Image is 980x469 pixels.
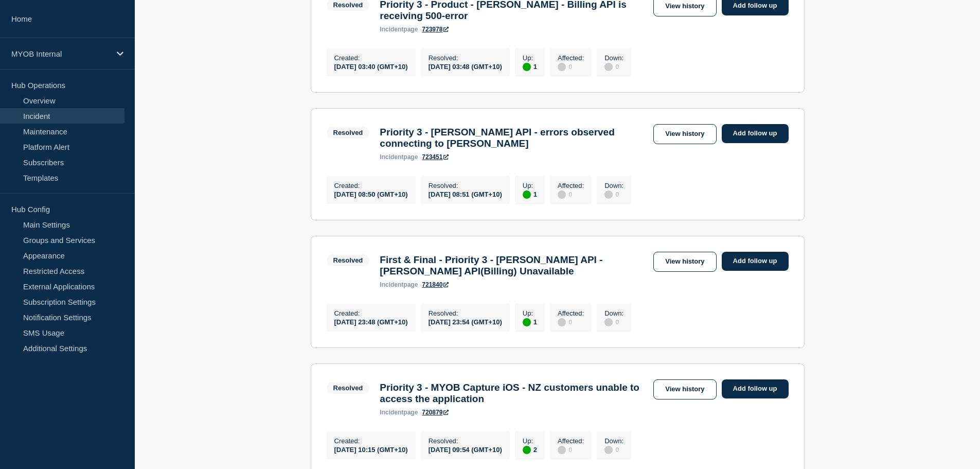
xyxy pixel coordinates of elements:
[334,62,408,71] div: [DATE] 03:40 (GMT+10)
[380,26,403,33] span: incident
[604,54,623,62] p: Down :
[422,281,449,288] a: 721840
[558,309,584,317] p: Affected :
[558,54,584,62] p: Affected :
[604,317,623,326] div: 0
[334,189,408,198] div: [DATE] 08:50 (GMT+10)
[523,318,531,326] div: up
[653,252,716,272] a: View history
[523,63,531,71] div: up
[523,189,537,199] div: 1
[604,445,623,454] div: 0
[327,127,370,138] span: Resolved
[380,26,418,33] p: page
[429,309,502,317] p: Resolved :
[380,382,648,405] h3: Priority 3 - MYOB Capture iOS - NZ customers unable to access the application
[380,127,648,149] h3: Priority 3 - [PERSON_NAME] API - errors observed connecting to [PERSON_NAME]
[722,379,789,398] a: Add follow up
[380,281,418,288] p: page
[380,409,403,416] span: incident
[653,124,716,144] a: View history
[380,409,418,416] p: page
[422,153,449,161] a: 723451
[523,190,531,199] div: up
[429,189,502,198] div: [DATE] 08:51 (GMT+10)
[523,62,537,71] div: 1
[523,309,537,317] p: Up :
[523,182,537,189] p: Up :
[558,182,584,189] p: Affected :
[380,153,403,161] span: incident
[523,437,537,445] p: Up :
[523,446,531,454] div: up
[604,309,623,317] p: Down :
[334,445,408,454] div: [DATE] 10:15 (GMT+10)
[380,254,648,277] h3: First & Final - Priority 3 - [PERSON_NAME] API - [PERSON_NAME] API(Billing) Unavailable
[11,49,110,58] p: MYOB Internal
[429,182,502,189] p: Resolved :
[334,317,408,326] div: [DATE] 23:48 (GMT+10)
[334,309,408,317] p: Created :
[604,446,613,454] div: disabled
[558,446,566,454] div: disabled
[429,445,502,454] div: [DATE] 09:54 (GMT+10)
[604,437,623,445] p: Down :
[604,190,613,199] div: disabled
[604,62,623,71] div: 0
[558,437,584,445] p: Affected :
[334,437,408,445] p: Created :
[558,62,584,71] div: 0
[523,317,537,326] div: 1
[604,63,613,71] div: disabled
[558,318,566,326] div: disabled
[429,437,502,445] p: Resolved :
[558,189,584,199] div: 0
[334,54,408,62] p: Created :
[327,382,370,394] span: Resolved
[558,317,584,326] div: 0
[558,445,584,454] div: 0
[422,409,449,416] a: 720879
[604,318,613,326] div: disabled
[380,153,418,161] p: page
[429,317,502,326] div: [DATE] 23:54 (GMT+10)
[722,252,789,271] a: Add follow up
[327,254,370,266] span: Resolved
[422,26,449,33] a: 723978
[429,54,502,62] p: Resolved :
[523,54,537,62] p: Up :
[722,124,789,143] a: Add follow up
[653,379,716,399] a: View history
[523,445,537,454] div: 2
[334,182,408,189] p: Created :
[604,182,623,189] p: Down :
[604,189,623,199] div: 0
[558,190,566,199] div: disabled
[380,281,403,288] span: incident
[429,62,502,71] div: [DATE] 03:48 (GMT+10)
[558,63,566,71] div: disabled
